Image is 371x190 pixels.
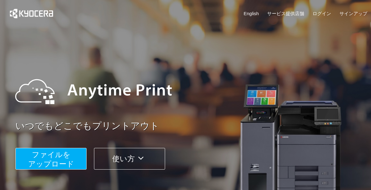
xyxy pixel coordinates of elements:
span: ファイルを ​​アップロード [28,150,74,168]
button: 使い方 [94,148,165,170]
button: ファイルを​​アップロード [15,148,87,170]
a: いつでもどこでもプリントアウト [15,119,371,133]
a: ログイン [313,10,331,17]
a: サインアップ [339,10,367,17]
a: English [244,10,259,17]
a: サービス提供店舗 [267,10,304,17]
